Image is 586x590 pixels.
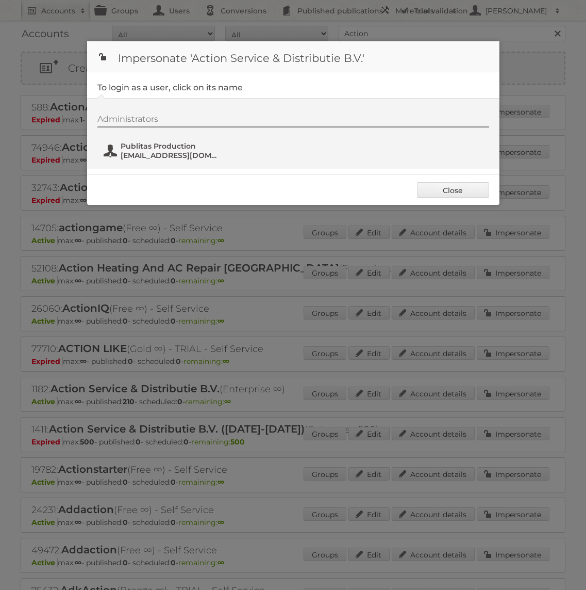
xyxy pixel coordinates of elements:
[417,182,489,198] a: Close
[87,41,499,72] h1: Impersonate 'Action Service & Distributie B.V.'
[97,83,243,92] legend: To login as a user, click on its name
[121,141,221,151] span: Publitas Production
[121,151,221,160] span: [EMAIL_ADDRESS][DOMAIN_NAME]
[103,140,224,161] button: Publitas Production [EMAIL_ADDRESS][DOMAIN_NAME]
[97,114,489,127] div: Administrators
